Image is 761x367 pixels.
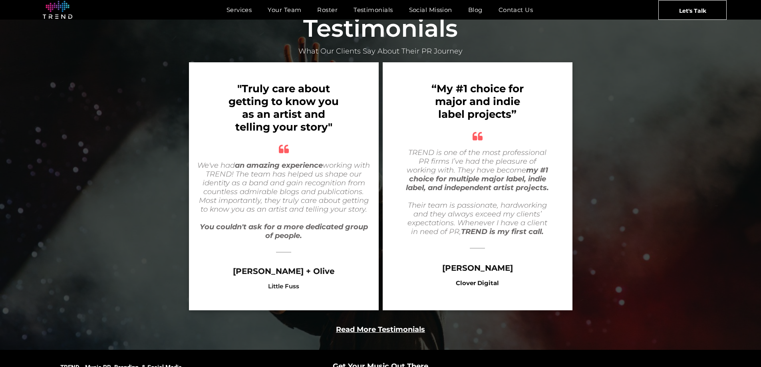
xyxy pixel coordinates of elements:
[460,4,491,16] a: Blog
[260,4,309,16] a: Your Team
[298,47,463,56] span: What Our Clients Say About Their PR Journey
[268,282,299,290] span: Little Fuss
[336,325,425,334] a: Read More Testimonials
[303,14,458,43] span: Testimonials
[406,148,549,192] i: TREND is one of the most professional PR firms I’ve had the pleasure of working with. They have b...
[43,1,72,19] img: logo
[491,4,541,16] a: Contact Us
[197,161,370,214] span: We've had working with TREND! The team has helped us shape our identity as a band and gain recogn...
[679,0,706,20] span: Let's Talk
[407,201,547,236] i: Their team is passionate, hardworking and they always exceed my clients’ expectations. Whenever I...
[401,4,460,16] a: Social Mission
[431,82,524,121] b: “My #1 choice for major and indie label projects”
[228,82,339,133] span: "Truly care about getting to know you as an artist and telling your story"
[200,222,368,240] b: You couldn't ask for a more dedicated group of people.
[442,263,513,273] span: [PERSON_NAME]
[406,166,549,192] b: my #1 choice for multiple major label, indie label, and independent artist projects.
[617,274,761,367] iframe: Chat Widget
[456,279,499,287] b: Clover Digital
[461,227,544,236] b: TREND is my first call.
[235,161,323,170] b: an amazing experience
[219,4,260,16] a: Services
[309,4,346,16] a: Roster
[233,266,335,276] span: [PERSON_NAME] + Olive
[346,4,401,16] a: Testimonials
